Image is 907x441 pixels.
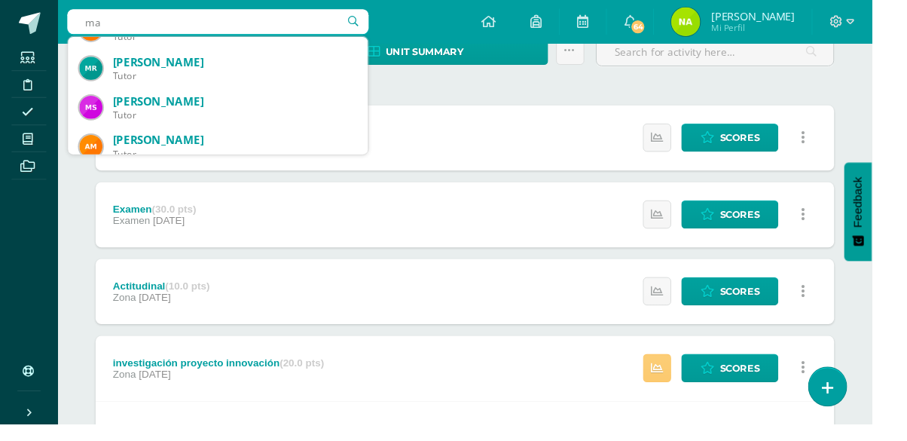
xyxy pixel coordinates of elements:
[70,10,383,35] input: Search a user…
[83,100,107,124] img: 4fcec429c0aff5ca5904160738c9344e.png
[118,32,371,44] div: Tutor
[118,154,371,167] div: Tutor
[83,140,107,164] img: 2f3b6e9708540b6ee861855eb846a255.png
[118,211,204,223] div: Examen
[145,383,178,395] span: [DATE]
[118,57,371,72] div: [PERSON_NAME]
[118,383,142,395] span: Zona
[709,128,810,158] a: Scores
[740,23,826,35] span: Mi Perfil
[118,291,218,303] div: Actitudinal
[172,291,218,303] strong: (10.0 pts)
[118,138,371,154] div: [PERSON_NAME]
[709,208,810,237] a: Scores
[740,9,826,24] span: [PERSON_NAME]
[159,223,192,235] span: [DATE]
[749,369,790,397] span: Scores
[698,8,728,38] img: e7204cb6e19894517303226b3150e977.png
[295,38,570,67] a: Unit summary
[291,371,337,383] strong: (20.0 pts)
[401,39,482,67] span: Unit summary
[709,288,810,317] a: Scores
[886,184,899,237] span: Feedback
[118,223,156,235] span: Examen
[118,97,371,113] div: [PERSON_NAME]
[655,20,672,36] span: 64
[749,209,790,237] span: Scores
[83,59,107,83] img: 161268e24d0e1d5f388ffe1981fd6443.png
[158,211,204,223] strong: (30.0 pts)
[118,371,337,383] div: investigación proyecto innovación
[621,38,867,68] input: Search for activity here…
[118,72,371,85] div: Tutor
[878,169,907,271] button: Feedback - Mostrar encuesta
[749,129,790,157] span: Scores
[749,289,790,317] span: Scores
[709,368,810,397] a: Scores
[118,113,371,126] div: Tutor
[145,303,178,315] span: [DATE]
[118,303,142,315] span: Zona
